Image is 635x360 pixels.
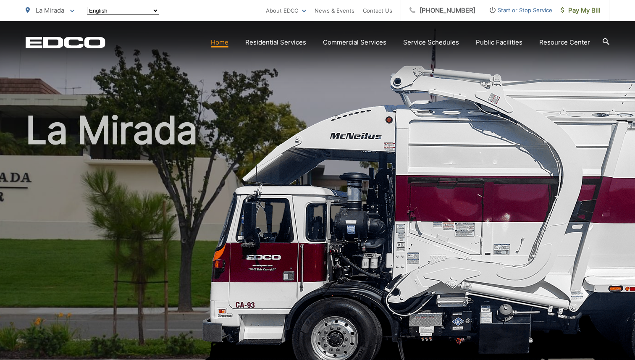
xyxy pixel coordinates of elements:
[36,6,64,14] span: La Mirada
[476,37,522,47] a: Public Facilities
[87,7,159,15] select: Select a language
[403,37,459,47] a: Service Schedules
[561,5,601,16] span: Pay My Bill
[266,5,306,16] a: About EDCO
[323,37,386,47] a: Commercial Services
[211,37,228,47] a: Home
[315,5,354,16] a: News & Events
[245,37,306,47] a: Residential Services
[539,37,590,47] a: Resource Center
[26,37,105,48] a: EDCD logo. Return to the homepage.
[363,5,392,16] a: Contact Us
